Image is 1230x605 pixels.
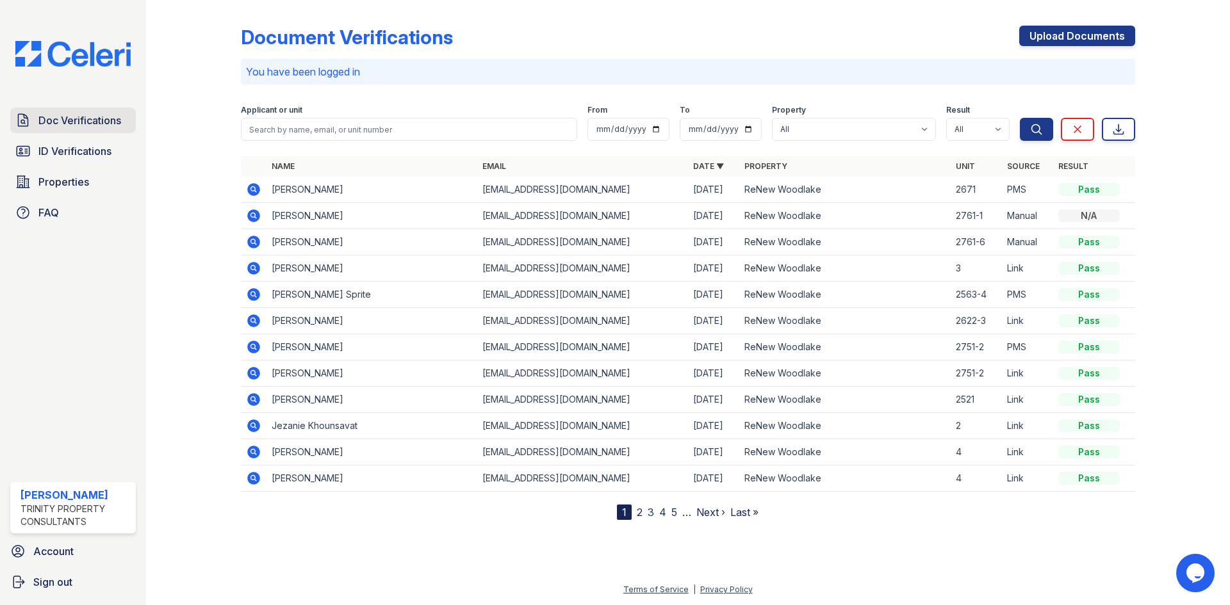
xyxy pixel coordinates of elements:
div: Pass [1058,419,1120,432]
td: [DATE] [688,465,739,492]
a: Source [1007,161,1040,171]
td: 2 [951,413,1002,439]
a: Result [1058,161,1088,171]
div: Trinity Property Consultants [20,503,131,528]
td: ReNew Woodlake [739,439,950,465]
td: [EMAIL_ADDRESS][DOMAIN_NAME] [477,177,688,203]
td: 2761-1 [951,203,1002,229]
td: [DATE] [688,203,739,229]
div: Pass [1058,367,1120,380]
span: FAQ [38,205,59,220]
td: ReNew Woodlake [739,387,950,413]
td: [EMAIL_ADDRESS][DOMAIN_NAME] [477,334,688,360]
div: Pass [1058,446,1120,458]
td: [EMAIL_ADDRESS][DOMAIN_NAME] [477,360,688,387]
td: 2563-4 [951,282,1002,308]
span: … [682,504,691,520]
span: Properties [38,174,89,190]
td: 4 [951,439,1002,465]
label: Applicant or unit [241,105,302,115]
td: 2761-6 [951,229,1002,255]
td: 2751-2 [951,360,1002,387]
td: Link [1002,255,1053,282]
td: Link [1002,387,1053,413]
td: 3 [951,255,1002,282]
a: Doc Verifications [10,108,136,133]
td: Jezanie Khounsavat [266,413,477,439]
td: [PERSON_NAME] Sprite [266,282,477,308]
td: [DATE] [688,177,739,203]
a: Upload Documents [1019,26,1135,46]
input: Search by name, email, or unit number [241,118,577,141]
a: Privacy Policy [700,585,753,594]
span: Account [33,544,74,559]
a: ID Verifications [10,138,136,164]
td: ReNew Woodlake [739,255,950,282]
div: Pass [1058,341,1120,353]
a: 3 [648,506,654,519]
td: [DATE] [688,229,739,255]
div: Document Verifications [241,26,453,49]
div: Pass [1058,393,1120,406]
td: [PERSON_NAME] [266,334,477,360]
div: Pass [1058,472,1120,485]
td: [DATE] [688,439,739,465]
td: Manual [1002,229,1053,255]
div: Pass [1058,262,1120,275]
a: 2 [637,506,643,519]
td: ReNew Woodlake [739,465,950,492]
td: [PERSON_NAME] [266,177,477,203]
td: 4 [951,465,1002,492]
div: Pass [1058,288,1120,301]
a: FAQ [10,200,136,225]
td: [PERSON_NAME] [266,255,477,282]
a: Account [5,538,141,564]
td: [DATE] [688,282,739,308]
img: CE_Logo_Blue-a8612792a0a2168367f1c8372b55b34899dd931a85d93a1a3d3e32e68fde9ad4.png [5,41,141,67]
td: [EMAIL_ADDRESS][DOMAIN_NAME] [477,465,688,492]
div: Pass [1058,183,1120,196]
td: [DATE] [688,255,739,282]
td: [PERSON_NAME] [266,229,477,255]
span: ID Verifications [38,143,111,159]
td: PMS [1002,334,1053,360]
a: Unit [956,161,975,171]
td: 2521 [951,387,1002,413]
a: Property [744,161,787,171]
td: ReNew Woodlake [739,413,950,439]
td: Link [1002,360,1053,387]
td: [EMAIL_ADDRESS][DOMAIN_NAME] [477,229,688,255]
a: Sign out [5,569,141,595]
iframe: chat widget [1176,554,1217,592]
div: | [693,585,696,594]
label: To [680,105,690,115]
a: Last » [730,506,758,519]
p: You have been logged in [246,64,1130,79]
td: [EMAIL_ADDRESS][DOMAIN_NAME] [477,255,688,282]
label: From [587,105,607,115]
td: Link [1002,439,1053,465]
td: [PERSON_NAME] [266,308,477,334]
div: [PERSON_NAME] [20,487,131,503]
a: 5 [671,506,677,519]
td: [DATE] [688,308,739,334]
td: ReNew Woodlake [739,203,950,229]
td: [EMAIL_ADDRESS][DOMAIN_NAME] [477,282,688,308]
td: [DATE] [688,360,739,387]
div: N/A [1058,209,1120,222]
td: [DATE] [688,387,739,413]
a: Date ▼ [693,161,724,171]
a: Email [482,161,506,171]
label: Property [772,105,806,115]
div: Pass [1058,314,1120,327]
td: Link [1002,413,1053,439]
td: [PERSON_NAME] [266,387,477,413]
a: Name [272,161,295,171]
td: [PERSON_NAME] [266,203,477,229]
span: Doc Verifications [38,113,121,128]
div: Pass [1058,236,1120,248]
td: [DATE] [688,334,739,360]
td: 2622-3 [951,308,1002,334]
td: [EMAIL_ADDRESS][DOMAIN_NAME] [477,203,688,229]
